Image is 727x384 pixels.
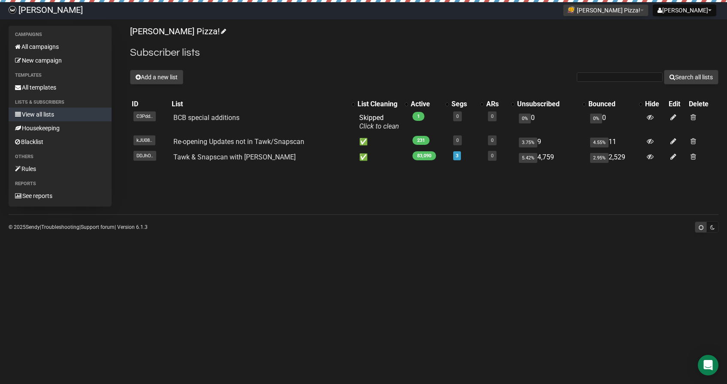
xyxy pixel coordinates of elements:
[359,114,399,130] span: Skipped
[451,100,476,108] div: Segs
[356,134,409,150] td: ✅
[170,98,356,110] th: List: No sort applied, activate to apply an ascending sort
[689,100,717,108] div: Delete
[563,4,648,16] button: [PERSON_NAME] Pizza!
[9,189,112,203] a: See reports
[515,150,587,165] td: 4,759
[411,100,442,108] div: Active
[133,151,156,161] span: DDJhO..
[491,138,494,143] a: 0
[588,100,635,108] div: Bounced
[9,121,112,135] a: Housekeeping
[173,114,239,122] a: BCB special additions
[9,40,112,54] a: All campaigns
[412,112,424,121] span: 1
[412,151,436,160] span: 83,090
[643,98,667,110] th: Hide: No sort applied, sorting is disabled
[587,150,643,165] td: 2,529
[130,45,718,60] h2: Subscriber lists
[645,100,665,108] div: Hide
[9,30,112,40] li: Campaigns
[26,224,40,230] a: Sendy
[356,98,409,110] th: List Cleaning: No sort applied, activate to apply an ascending sort
[587,110,643,134] td: 0
[515,98,587,110] th: Unsubscribed: No sort applied, activate to apply an ascending sort
[9,222,148,232] p: © 2025 | | | Version 6.1.3
[568,6,575,13] img: 1.gif
[587,98,643,110] th: Bounced: No sort applied, activate to apply an ascending sort
[456,138,459,143] a: 0
[590,138,609,147] span: 4.55%
[587,134,643,150] td: 11
[41,224,79,230] a: Troubleshooting
[9,97,112,108] li: Lists & subscribers
[515,134,587,150] td: 9
[359,122,399,130] a: Click to clean
[9,152,112,162] li: Others
[519,153,537,163] span: 5.42%
[687,98,718,110] th: Delete: No sort applied, sorting is disabled
[172,100,347,108] div: List
[590,153,609,163] span: 2.95%
[485,98,515,110] th: ARs: No sort applied, activate to apply an ascending sort
[653,4,716,16] button: [PERSON_NAME]
[9,6,16,14] img: dc36d8507c0247ae7f0eb1302cf93e02
[9,81,112,94] a: All templates
[9,108,112,121] a: View all lists
[491,153,494,159] a: 0
[669,100,685,108] div: Edit
[519,114,531,123] span: 0%
[450,98,485,110] th: Segs: No sort applied, activate to apply an ascending sort
[412,136,430,145] span: 231
[132,100,168,108] div: ID
[456,153,458,159] a: 3
[9,70,112,81] li: Templates
[9,135,112,149] a: Blacklist
[409,98,450,110] th: Active: No sort applied, activate to apply an ascending sort
[667,98,687,110] th: Edit: No sort applied, sorting is disabled
[81,224,115,230] a: Support forum
[357,100,400,108] div: List Cleaning
[9,179,112,189] li: Reports
[133,111,156,121] span: C3Pdd..
[519,138,537,147] span: 3.75%
[130,70,183,84] button: Add a new list
[517,100,578,108] div: Unsubscribed
[698,355,718,375] div: Open Intercom Messenger
[9,54,112,67] a: New campaign
[133,135,155,145] span: kJU08..
[130,98,170,110] th: ID: No sort applied, sorting is disabled
[486,100,506,108] div: ARs
[491,114,494,119] a: 0
[173,153,296,161] a: Tawk & Snapscan with [PERSON_NAME]
[515,110,587,134] td: 0
[590,114,602,123] span: 0%
[130,26,225,36] a: [PERSON_NAME] Pizza!
[9,162,112,176] a: Rules
[664,70,718,84] button: Search all lists
[173,138,304,146] a: Re-opening Updates not in Tawk/Snapscan
[356,150,409,165] td: ✅
[456,114,459,119] a: 0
